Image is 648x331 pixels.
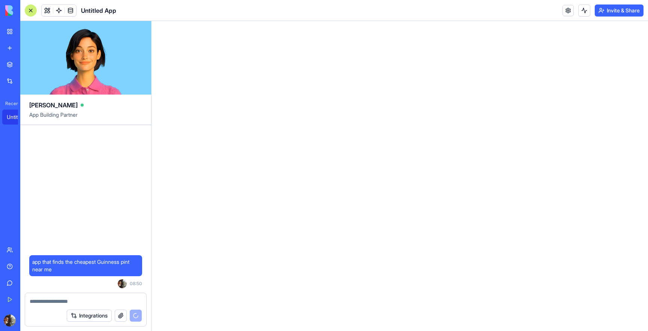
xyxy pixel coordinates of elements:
img: ACg8ocK5EJp30eBUzpf1hdOq8lRcM42l3i-1aOfKaJTkfkRzehfD-Jso=s96-c [4,314,16,326]
span: Recent [2,101,18,107]
img: ACg8ocK5EJp30eBUzpf1hdOq8lRcM42l3i-1aOfKaJTkfkRzehfD-Jso=s96-c [118,279,127,288]
button: Invite & Share [595,5,643,17]
span: App Building Partner [29,111,142,125]
span: Untitled App [81,6,116,15]
img: logo [5,5,52,16]
a: Untitled App [2,110,32,125]
span: 08:50 [130,281,142,287]
button: Integrations [67,310,112,322]
span: app that finds the cheapest Guinness pint near me [32,258,139,273]
div: Untitled App [7,113,28,121]
span: [PERSON_NAME] [29,101,78,110]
